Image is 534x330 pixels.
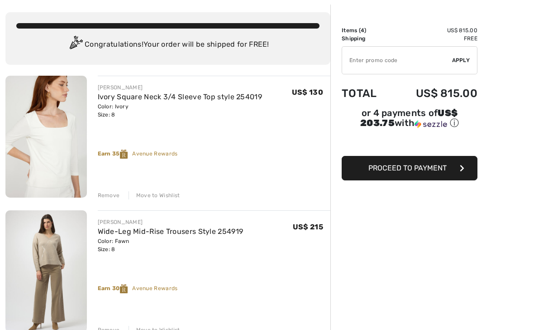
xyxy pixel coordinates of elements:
[67,36,85,54] img: Congratulation2.svg
[342,156,477,180] button: Proceed to Payment
[98,102,262,119] div: Color: Ivory Size: 8
[293,223,323,231] span: US$ 215
[415,120,447,128] img: Sezzle
[342,78,391,109] td: Total
[98,191,120,199] div: Remove
[342,109,477,129] div: or 4 payments of with
[360,107,458,128] span: US$ 203.75
[98,83,262,92] div: [PERSON_NAME]
[342,109,477,132] div: or 4 payments ofUS$ 203.75withSezzle Click to learn more about Sezzle
[391,78,477,109] td: US$ 815.00
[292,88,323,97] span: US$ 130
[98,150,133,157] strong: Earn 35
[98,218,243,226] div: [PERSON_NAME]
[342,132,477,153] iframe: PayPal-paypal
[98,150,331,159] div: Avenue Rewards
[391,34,477,43] td: Free
[120,150,128,159] img: Reward-Logo.svg
[361,27,364,34] span: 4
[120,284,128,293] img: Reward-Logo.svg
[368,164,447,172] span: Proceed to Payment
[5,76,87,198] img: Ivory Square Neck 3/4 Sleeve Top style 254019
[342,26,391,34] td: Items ( )
[129,191,180,199] div: Move to Wishlist
[16,36,319,54] div: Congratulations! Your order will be shipped for FREE!
[452,56,470,64] span: Apply
[98,237,243,253] div: Color: Fawn Size: 8
[98,285,133,291] strong: Earn 30
[342,47,452,74] input: Promo code
[98,92,262,101] a: Ivory Square Neck 3/4 Sleeve Top style 254019
[98,227,243,236] a: Wide-Leg Mid-Rise Trousers Style 254919
[98,284,331,293] div: Avenue Rewards
[391,26,477,34] td: US$ 815.00
[342,34,391,43] td: Shipping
